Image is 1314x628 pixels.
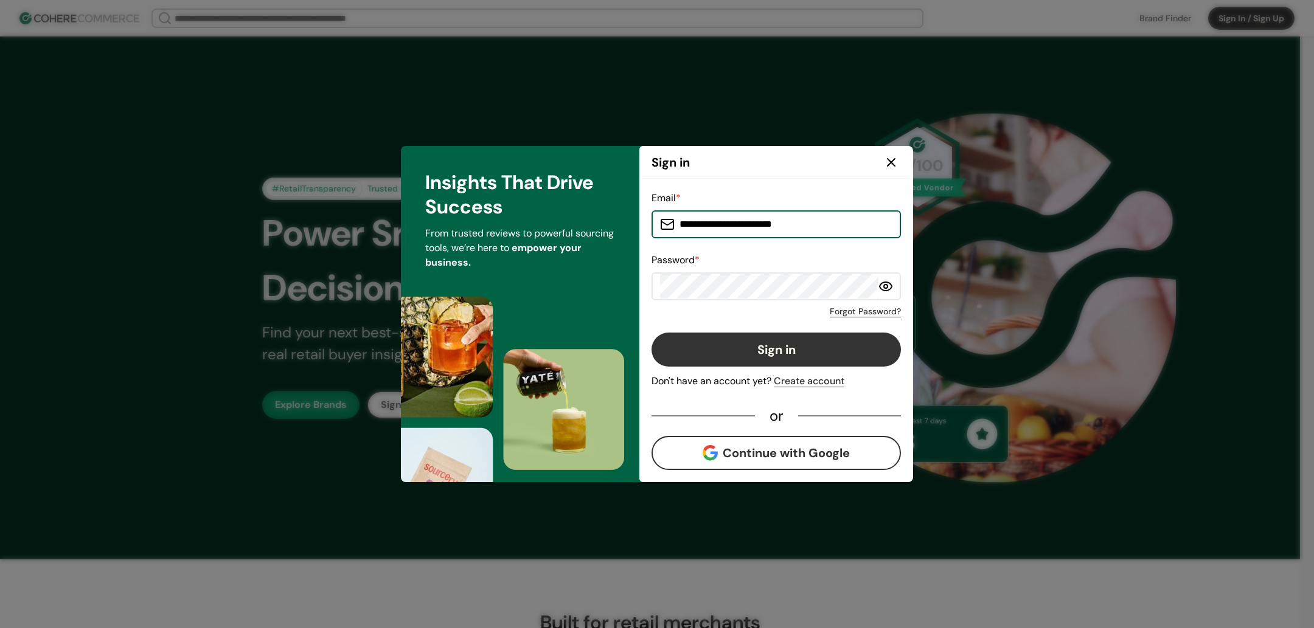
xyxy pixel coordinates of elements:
[830,305,901,318] a: Forgot Password?
[652,333,901,367] button: Sign in
[652,436,901,470] button: Continue with Google
[652,153,690,171] h2: Sign in
[652,192,681,204] label: Email
[425,226,615,270] p: From trusted reviews to powerful sourcing tools, we’re here to
[774,374,844,388] div: Create account
[755,410,798,421] div: or
[425,170,615,219] h3: Insights That Drive Success
[652,374,901,388] div: Don't have an account yet?
[652,254,700,266] label: Password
